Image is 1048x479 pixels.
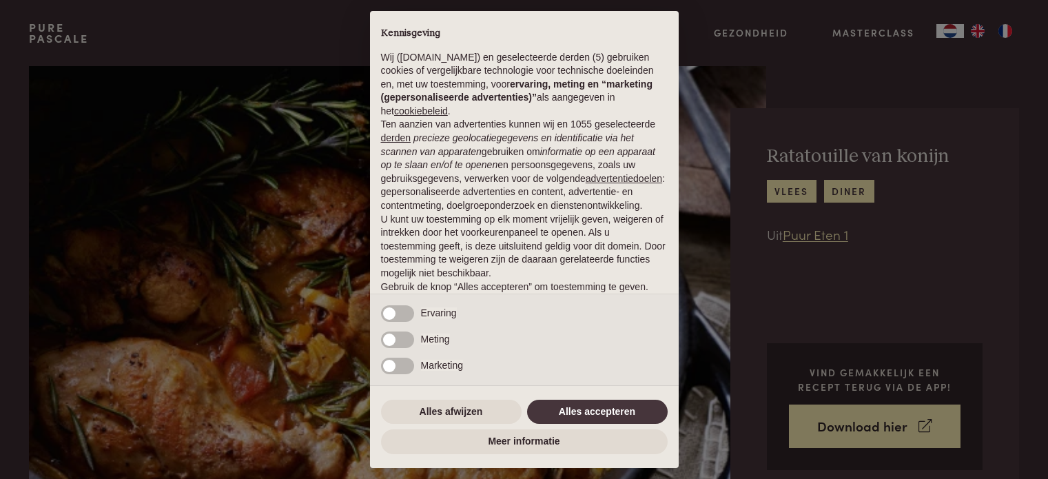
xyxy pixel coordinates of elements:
a: cookiebeleid [394,105,448,116]
button: Alles accepteren [527,400,668,425]
h2: Kennisgeving [381,28,668,40]
p: U kunt uw toestemming op elk moment vrijelijk geven, weigeren of intrekken door het voorkeurenpan... [381,213,668,281]
button: Meer informatie [381,429,668,454]
button: Alles afwijzen [381,400,522,425]
p: Ten aanzien van advertenties kunnen wij en 1055 geselecteerde gebruiken om en persoonsgegevens, z... [381,118,668,212]
button: advertentiedoelen [586,172,662,186]
p: Gebruik de knop “Alles accepteren” om toestemming te geven. Gebruik de knop “Alles afwijzen” om d... [381,281,668,321]
p: Wij ([DOMAIN_NAME]) en geselecteerde derden (5) gebruiken cookies of vergelijkbare technologie vo... [381,51,668,119]
strong: ervaring, meting en “marketing (gepersonaliseerde advertenties)” [381,79,653,103]
span: Marketing [421,360,463,371]
em: informatie op een apparaat op te slaan en/of te openen [381,146,656,171]
span: Meting [421,334,450,345]
button: derden [381,132,411,145]
span: Ervaring [421,307,457,318]
em: precieze geolocatiegegevens en identificatie via het scannen van apparaten [381,132,634,157]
